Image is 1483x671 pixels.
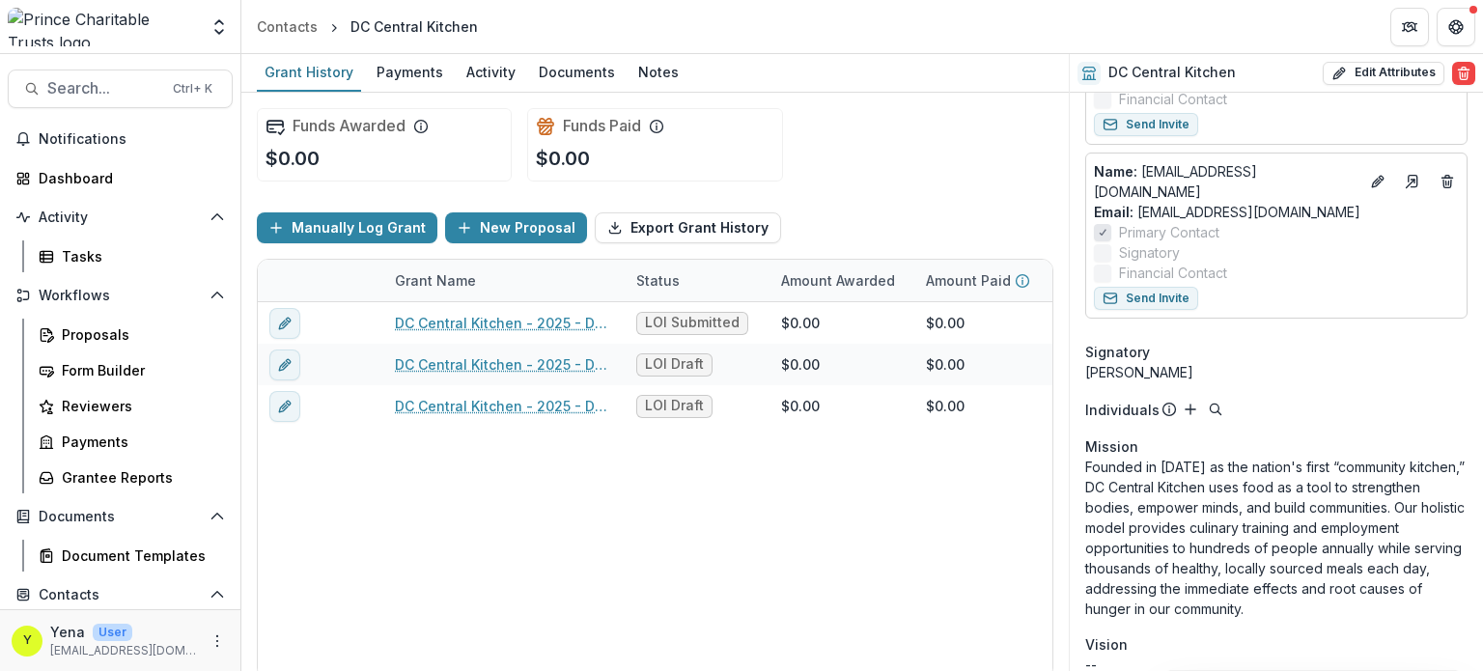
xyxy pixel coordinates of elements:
[630,58,686,86] div: Notes
[630,54,686,92] a: Notes
[31,240,233,272] a: Tasks
[1119,222,1219,242] span: Primary Contact
[595,212,781,243] button: Export Grant History
[459,58,523,86] div: Activity
[39,131,225,148] span: Notifications
[31,390,233,422] a: Reviewers
[1094,204,1133,220] span: Email:
[269,391,300,422] button: edit
[383,260,625,301] div: Grant Name
[769,260,914,301] div: Amount Awarded
[8,124,233,154] button: Notifications
[1085,436,1138,457] span: Mission
[1085,634,1128,655] span: Vision
[257,58,361,86] div: Grant History
[645,356,704,373] span: LOI Draft
[1094,287,1198,310] button: Send Invite
[914,260,1059,301] div: Amount Paid
[625,260,769,301] div: Status
[395,313,613,333] a: DC Central Kitchen - 2025 - DC - Full Application
[8,501,233,532] button: Open Documents
[1366,170,1389,193] button: Edit
[1094,161,1358,202] p: [EMAIL_ADDRESS][DOMAIN_NAME]
[31,461,233,493] a: Grantee Reports
[645,398,704,414] span: LOI Draft
[23,634,32,647] div: Yena
[62,246,217,266] div: Tasks
[781,313,820,333] div: $0.00
[1085,400,1160,420] p: Individuals
[249,13,325,41] a: Contacts
[39,210,202,226] span: Activity
[1094,163,1137,180] span: Name :
[1085,362,1468,382] div: [PERSON_NAME]
[395,354,613,375] a: DC Central Kitchen - 2025 - DC - Full Application
[31,540,233,572] a: Document Templates
[769,270,907,291] div: Amount Awarded
[31,426,233,458] a: Payments
[8,280,233,311] button: Open Workflows
[563,117,641,135] h2: Funds Paid
[926,354,965,375] div: $0.00
[31,354,233,386] a: Form Builder
[1094,161,1358,202] a: Name: [EMAIL_ADDRESS][DOMAIN_NAME]
[39,288,202,304] span: Workflows
[536,144,590,173] p: $0.00
[459,54,523,92] a: Activity
[781,354,820,375] div: $0.00
[1119,89,1227,109] span: Financial Contact
[206,629,229,653] button: More
[8,579,233,610] button: Open Contacts
[625,270,691,291] div: Status
[169,78,216,99] div: Ctrl + K
[395,396,613,416] a: DC Central Kitchen - 2025 - DC - Full Application
[1094,113,1198,136] button: Send Invite
[1119,242,1180,263] span: Signatory
[257,212,437,243] button: Manually Log Grant
[293,117,406,135] h2: Funds Awarded
[531,54,623,92] a: Documents
[50,642,198,659] p: [EMAIL_ADDRESS][DOMAIN_NAME]
[39,587,202,603] span: Contacts
[257,16,318,37] div: Contacts
[531,58,623,86] div: Documents
[1094,202,1360,222] a: Email: [EMAIL_ADDRESS][DOMAIN_NAME]
[249,13,486,41] nav: breadcrumb
[39,168,217,188] div: Dashboard
[369,54,451,92] a: Payments
[1452,62,1475,85] button: Delete
[445,212,587,243] button: New Proposal
[62,545,217,566] div: Document Templates
[1390,8,1429,46] button: Partners
[269,308,300,339] button: edit
[1323,62,1444,85] button: Edit Attributes
[62,396,217,416] div: Reviewers
[926,270,1011,291] p: Amount Paid
[1397,166,1428,197] a: Go to contact
[206,8,233,46] button: Open entity switcher
[8,8,198,46] img: Prince Charitable Trusts logo
[1437,8,1475,46] button: Get Help
[8,70,233,108] button: Search...
[926,396,965,416] div: $0.00
[257,54,361,92] a: Grant History
[1085,457,1468,619] p: Founded in [DATE] as the nation's first “community kitchen,” DC Central Kitchen uses food as a to...
[1436,170,1459,193] button: Deletes
[1085,342,1150,362] span: Signatory
[93,624,132,641] p: User
[269,349,300,380] button: edit
[1179,398,1202,421] button: Add
[383,270,488,291] div: Grant Name
[645,315,740,331] span: LOI Submitted
[1108,65,1236,81] h2: DC Central Kitchen
[8,162,233,194] a: Dashboard
[62,360,217,380] div: Form Builder
[369,58,451,86] div: Payments
[39,509,202,525] span: Documents
[47,79,161,98] span: Search...
[781,396,820,416] div: $0.00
